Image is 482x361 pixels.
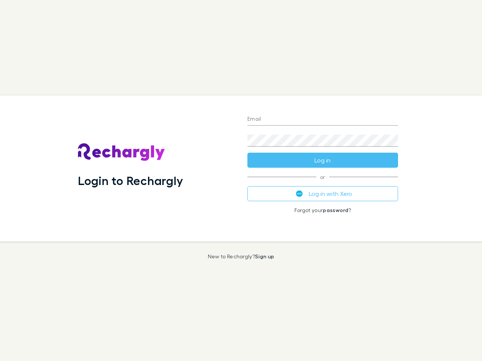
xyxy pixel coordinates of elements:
img: Rechargly's Logo [78,143,165,161]
button: Log in with Xero [247,186,398,201]
h1: Login to Rechargly [78,173,183,188]
p: Forgot your ? [247,207,398,213]
button: Log in [247,153,398,168]
a: Sign up [255,253,274,259]
img: Xero's logo [296,190,303,197]
a: password [323,207,348,213]
p: New to Rechargly? [208,253,275,259]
